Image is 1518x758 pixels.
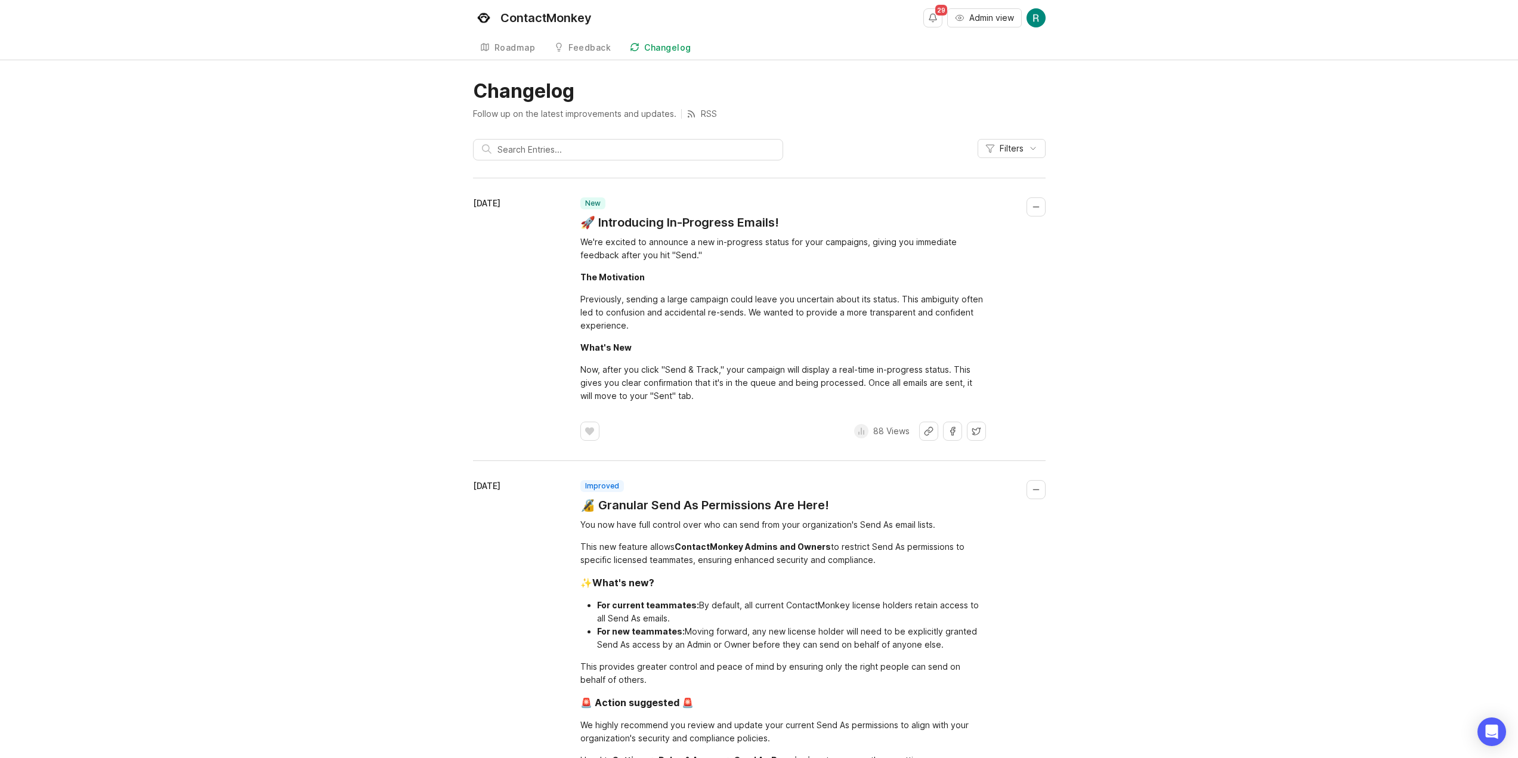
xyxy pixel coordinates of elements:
span: Admin view [969,12,1014,24]
li: Moving forward, any new license holder will need to be explicitly granted Send As access by an Ad... [597,625,986,651]
div: ContactMonkey Admins and Owners [675,542,831,552]
button: Filters [978,139,1046,158]
span: 29 [935,5,947,16]
div: Changelog [644,44,691,52]
div: This new feature allows to restrict Send As permissions to specific licensed teammates, ensuring ... [580,540,986,567]
div: The Motivation [580,272,645,282]
div: ✨ [580,576,654,590]
img: ContactMonkey logo [473,7,494,29]
li: By default, all current ContactMonkey license holders retain access to all Send As emails. [597,599,986,625]
a: RSS [687,108,717,120]
div: What's new? [592,577,654,589]
p: new [585,199,601,208]
p: RSS [701,108,717,120]
button: Admin view [947,8,1022,27]
div: What's New [580,342,632,352]
a: 🔏 Granular Send As Permissions Are Here! [580,497,829,513]
time: [DATE] [473,198,500,208]
p: 88 Views [873,425,910,437]
div: Roadmap [494,44,536,52]
div: Open Intercom Messenger [1477,717,1506,746]
div: ContactMonkey [500,12,592,24]
div: Feedback [568,44,611,52]
button: Share link [919,422,938,441]
div: For new teammates: [597,626,685,636]
a: 🚀 Introducing In-Progress Emails! [580,214,779,231]
div: We highly recommend you review and update your current Send As permissions to align with your org... [580,719,986,745]
button: Share on Facebook [943,422,962,441]
button: Collapse changelog entry [1027,197,1046,216]
img: Rowan Naylor [1027,8,1046,27]
div: Now, after you click "Send & Track," your campaign will display a real-time in-progress status. T... [580,363,986,403]
span: Filters [1000,143,1024,154]
div: This provides greater control and peace of mind by ensuring only the right people can send on beh... [580,660,986,686]
a: Changelog [623,36,698,60]
button: Share on X [967,422,986,441]
button: Notifications [923,8,942,27]
a: Roadmap [473,36,543,60]
p: Follow up on the latest improvements and updates. [473,108,676,120]
div: We're excited to announce a new in-progress status for your campaigns, giving you immediate feedb... [580,236,986,262]
div: 🚨 Action suggested 🚨 [580,695,694,710]
div: You now have full control over who can send from your organization's Send As email lists. [580,518,986,531]
button: Collapse changelog entry [1027,480,1046,499]
time: [DATE] [473,481,500,491]
p: improved [585,481,619,491]
div: For current teammates: [597,600,699,610]
h1: Changelog [473,79,1046,103]
input: Search Entries... [497,143,774,156]
a: Feedback [547,36,618,60]
div: Previously, sending a large campaign could leave you uncertain about its status. This ambiguity o... [580,293,986,332]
